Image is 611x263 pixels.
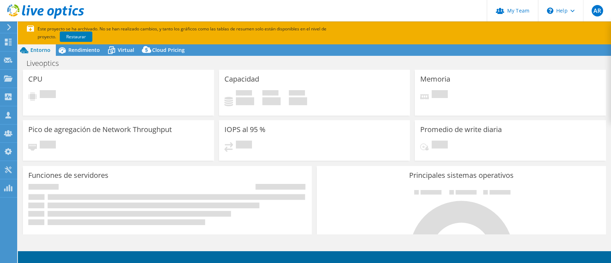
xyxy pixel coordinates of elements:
span: Pendiente [432,90,448,100]
h4: 0 GiB [236,97,254,105]
a: Restaurar [60,31,92,42]
h3: Memoria [420,75,450,83]
h3: Principales sistemas operativos [322,171,600,179]
span: Pendiente [40,90,56,100]
span: Pendiente [236,141,252,150]
span: Entorno [30,47,50,53]
h3: CPU [28,75,43,83]
span: Libre [262,90,278,97]
p: Este proyecto se ha archivado. No se han realizado cambios, y tanto los gráficos como las tablas ... [27,25,378,41]
h4: 0 GiB [262,97,281,105]
span: Cloud Pricing [152,47,185,53]
h3: Pico de agregación de Network Throughput [28,126,172,133]
span: Total [289,90,305,97]
h1: Liveoptics [23,59,70,67]
h3: Promedio de write diaria [420,126,502,133]
span: AR [592,5,603,16]
svg: \n [547,8,553,14]
span: Virtual [118,47,134,53]
h3: Capacidad [224,75,259,83]
h3: IOPS al 95 % [224,126,266,133]
span: Used [236,90,252,97]
span: Pendiente [40,141,56,150]
h3: Funciones de servidores [28,171,108,179]
span: Pendiente [432,141,448,150]
h4: 0 GiB [289,97,307,105]
span: Rendimiento [68,47,100,53]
